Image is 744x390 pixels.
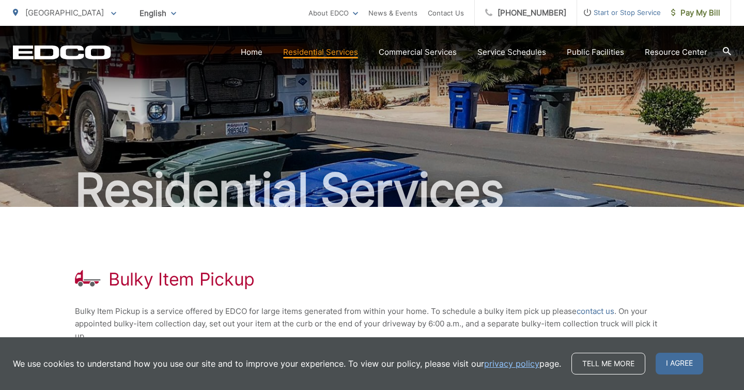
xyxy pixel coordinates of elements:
[109,269,255,290] h1: Bulky Item Pickup
[671,7,720,19] span: Pay My Bill
[75,305,669,342] p: Bulky Item Pickup is a service offered by EDCO for large items generated from within your home. T...
[283,46,358,58] a: Residential Services
[484,357,539,370] a: privacy policy
[477,46,546,58] a: Service Schedules
[13,164,731,216] h2: Residential Services
[241,46,262,58] a: Home
[13,357,561,370] p: We use cookies to understand how you use our site and to improve your experience. To view our pol...
[13,45,111,59] a: EDCD logo. Return to the homepage.
[567,46,624,58] a: Public Facilities
[656,353,703,374] span: I agree
[577,305,614,318] a: contact us
[368,7,417,19] a: News & Events
[25,8,104,18] span: [GEOGRAPHIC_DATA]
[379,46,457,58] a: Commercial Services
[132,4,184,22] span: English
[645,46,707,58] a: Resource Center
[308,7,358,19] a: About EDCO
[428,7,464,19] a: Contact Us
[571,353,645,374] a: Tell me more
